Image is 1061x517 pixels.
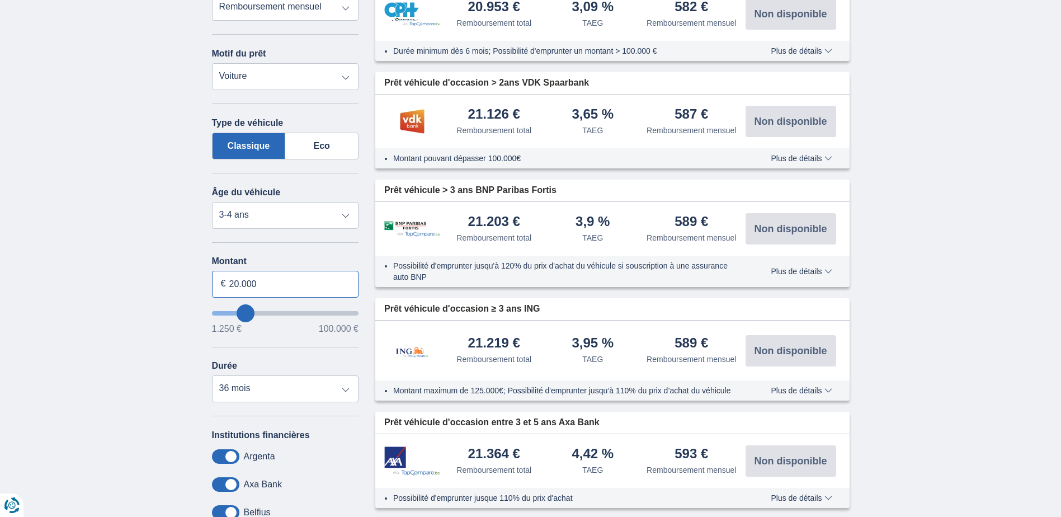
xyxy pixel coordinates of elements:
label: Durée [212,361,237,371]
div: 589 € [675,215,708,230]
div: Remboursement mensuel [647,354,736,365]
input: wantToBorrow [212,311,359,316]
div: 3,65 % [572,107,614,123]
div: 4,42 % [572,447,614,462]
div: 587 € [675,107,708,123]
li: Durée minimum dès 6 mois; Possibilité d'emprunter un montant > 100.000 € [393,45,738,57]
div: Remboursement mensuel [647,17,736,29]
div: TAEG [582,17,603,29]
div: 21.219 € [468,336,520,351]
span: Non disponible [755,346,827,356]
span: Prêt véhicule > 3 ans BNP Paribas Fortis [384,184,557,197]
button: Plus de détails [762,493,840,502]
button: Plus de détails [762,46,840,55]
label: Institutions financières [212,430,310,440]
div: Remboursement total [456,17,531,29]
span: Prêt véhicule d'occasion entre 3 et 5 ans Axa Bank [384,416,600,429]
img: pret personnel CPH Banque [384,2,440,26]
label: Motif du prêt [212,49,266,59]
button: Plus de détails [762,386,840,395]
span: Non disponible [755,224,827,234]
img: pret personnel ING [384,332,440,369]
span: Prêt véhicule d'occasion ≥ 3 ans ING [384,303,540,316]
div: Remboursement mensuel [647,125,736,136]
span: Plus de détails [771,47,832,55]
div: 21.203 € [468,215,520,230]
div: Remboursement mensuel [647,232,736,243]
div: 3,95 % [572,336,614,351]
label: Eco [285,133,359,159]
div: Remboursement total [456,464,531,476]
label: Argenta [244,452,275,462]
div: Remboursement total [456,354,531,365]
span: € [221,278,226,290]
button: Plus de détails [762,154,840,163]
li: Montant maximum de 125.000€; Possibilité d'emprunter jusqu‘à 110% du prix d’achat du véhicule [393,385,738,396]
img: pret personnel BNP Paribas Fortis [384,221,440,237]
img: pret personnel VDK bank [384,107,440,135]
div: 21.126 € [468,107,520,123]
label: Axa Bank [244,480,282,490]
span: 1.250 € [212,325,242,333]
span: Plus de détails [771,154,832,162]
span: Plus de détails [771,267,832,275]
li: Possibilité d'emprunter jusqu'à 120% du prix d'achat du véhicule si souscription à une assurance ... [393,260,738,283]
label: Âge du véhicule [212,187,281,198]
div: Remboursement total [456,125,531,136]
label: Montant [212,256,359,266]
span: Plus de détails [771,387,832,394]
div: 589 € [675,336,708,351]
span: Non disponible [755,456,827,466]
div: 21.364 € [468,447,520,462]
label: Classique [212,133,286,159]
span: Non disponible [755,116,827,126]
button: Non disponible [746,335,836,366]
div: TAEG [582,232,603,243]
label: Type de véhicule [212,118,284,128]
div: 3,9 % [576,215,610,230]
div: TAEG [582,464,603,476]
div: 593 € [675,447,708,462]
span: Plus de détails [771,494,832,502]
button: Plus de détails [762,267,840,276]
img: pret personnel Axa Bank [384,446,440,476]
button: Non disponible [746,213,836,245]
span: Prêt véhicule d'occasion > 2ans VDK Spaarbank [384,77,589,90]
button: Non disponible [746,106,836,137]
div: TAEG [582,354,603,365]
span: 100.000 € [319,325,359,333]
div: Remboursement total [456,232,531,243]
li: Possibilité d'emprunter jusque 110% du prix d'achat [393,492,738,504]
div: TAEG [582,125,603,136]
li: Montant pouvant dépasser 100.000€ [393,153,738,164]
button: Non disponible [746,445,836,477]
span: Non disponible [755,9,827,19]
div: Remboursement mensuel [647,464,736,476]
